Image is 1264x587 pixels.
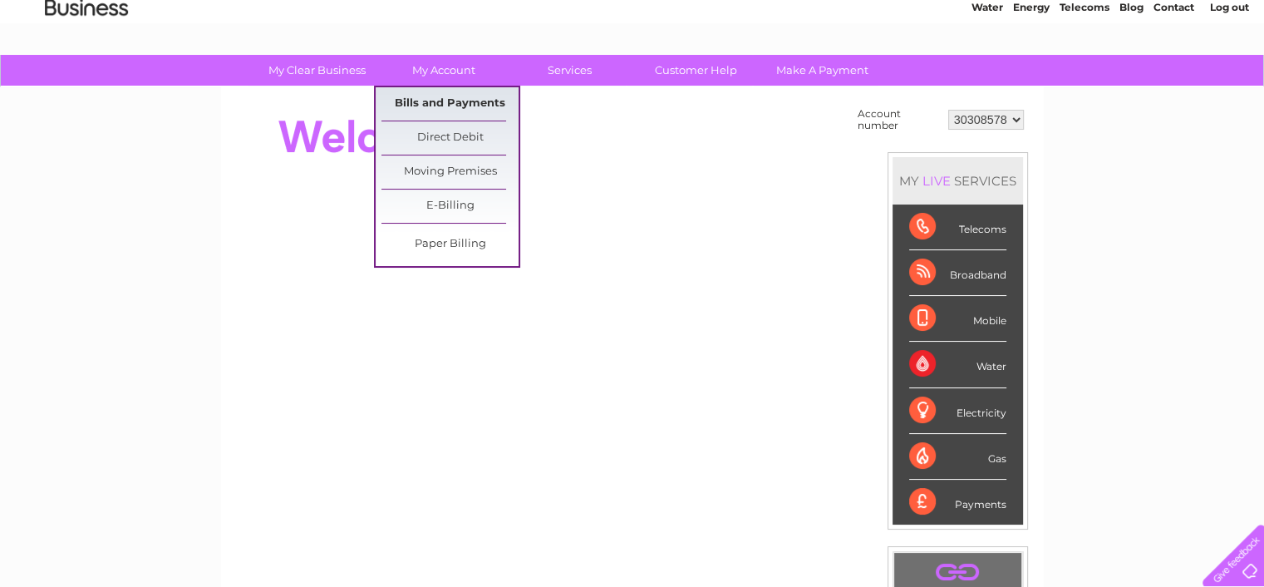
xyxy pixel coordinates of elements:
div: Telecoms [909,205,1006,250]
a: Make A Payment [754,55,891,86]
a: 0333 014 3131 [951,8,1065,29]
a: Services [501,55,638,86]
td: Account number [853,104,944,136]
a: Energy [1013,71,1050,83]
a: Direct Debit [381,121,519,155]
a: My Account [375,55,512,86]
div: LIVE [919,173,954,189]
div: Water [909,342,1006,387]
a: Log out [1209,71,1248,83]
a: Customer Help [627,55,765,86]
a: Paper Billing [381,228,519,261]
a: Moving Premises [381,155,519,189]
div: MY SERVICES [893,157,1023,205]
a: Contact [1153,71,1194,83]
a: Telecoms [1060,71,1109,83]
div: Clear Business is a trading name of Verastar Limited (registered in [GEOGRAPHIC_DATA] No. 3667643... [240,9,1025,81]
a: My Clear Business [248,55,386,86]
a: Water [971,71,1003,83]
div: Mobile [909,296,1006,342]
a: Blog [1119,71,1144,83]
div: Payments [909,480,1006,525]
a: . [898,557,1017,586]
div: Gas [909,434,1006,480]
a: E-Billing [381,190,519,223]
a: Bills and Payments [381,87,519,121]
img: logo.png [44,43,129,94]
div: Electricity [909,388,1006,434]
div: Broadband [909,250,1006,296]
